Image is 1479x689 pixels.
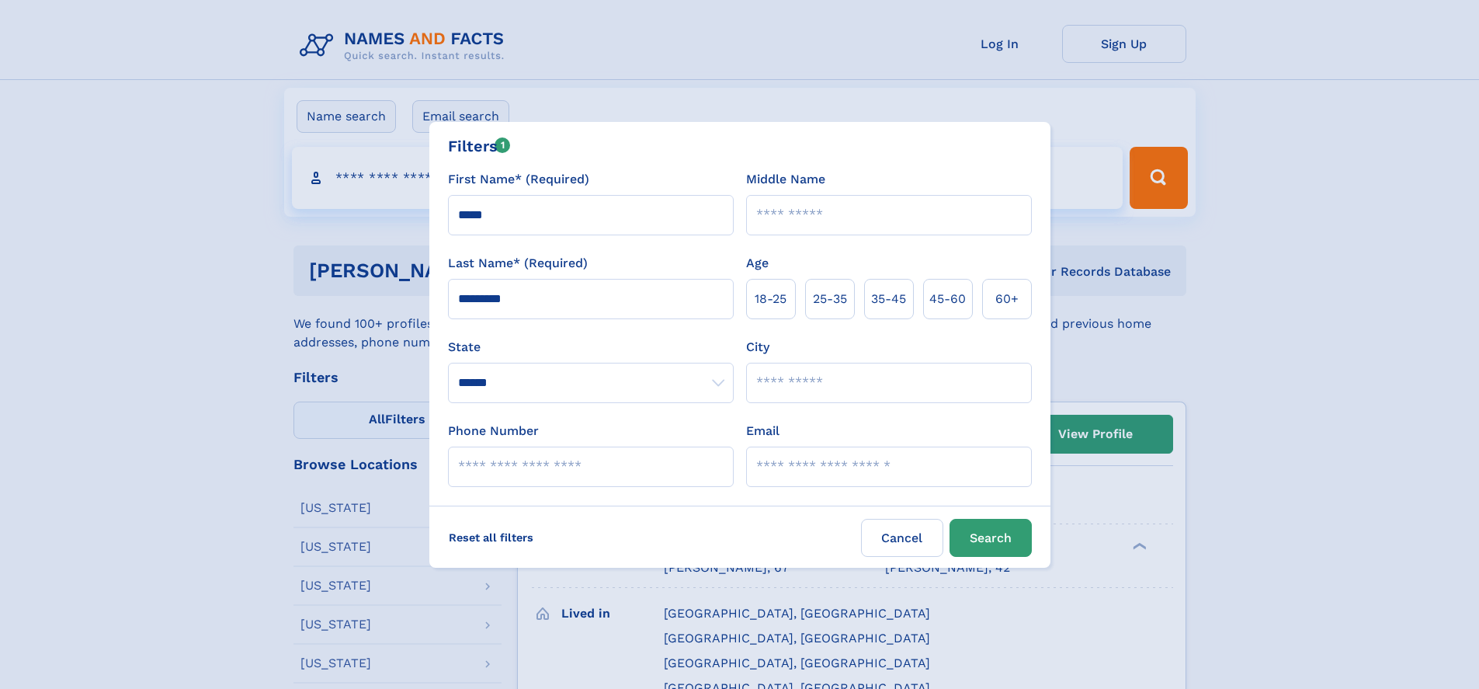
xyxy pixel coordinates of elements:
[448,134,511,158] div: Filters
[871,290,906,308] span: 35‑45
[448,338,734,357] label: State
[929,290,966,308] span: 45‑60
[448,170,589,189] label: First Name* (Required)
[746,338,769,357] label: City
[448,422,539,440] label: Phone Number
[861,519,943,557] label: Cancel
[746,422,779,440] label: Email
[995,290,1019,308] span: 60+
[448,254,588,273] label: Last Name* (Required)
[950,519,1032,557] button: Search
[755,290,786,308] span: 18‑25
[813,290,847,308] span: 25‑35
[746,254,769,273] label: Age
[746,170,825,189] label: Middle Name
[439,519,543,556] label: Reset all filters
